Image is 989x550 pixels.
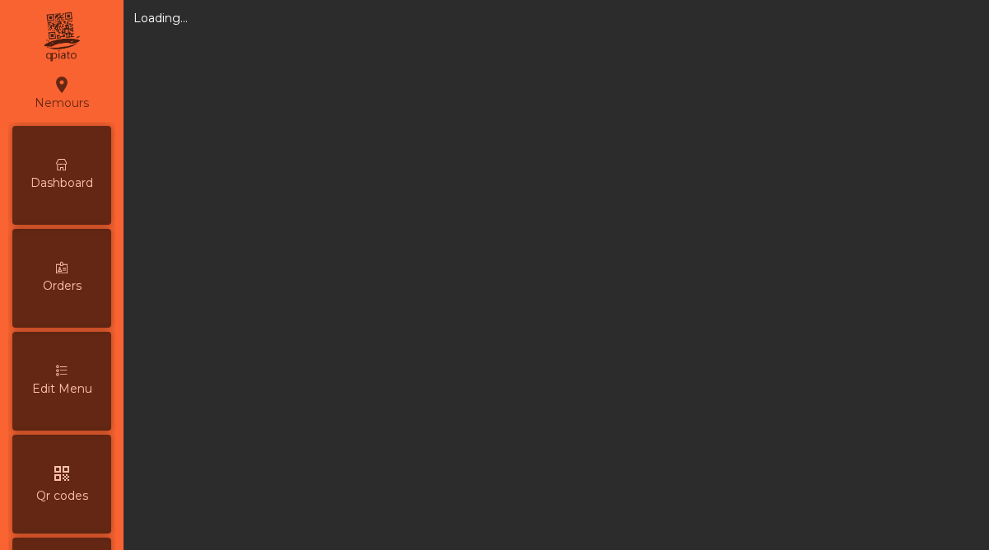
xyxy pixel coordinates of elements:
[35,72,89,114] div: Nemours
[41,8,82,66] img: qpiato
[36,487,88,505] span: Qr codes
[52,464,72,483] i: qr_code
[43,277,82,295] span: Orders
[32,380,92,398] span: Edit Menu
[30,175,93,192] span: Dashboard
[52,75,72,95] i: location_on
[133,11,188,26] app-statistics: Loading...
